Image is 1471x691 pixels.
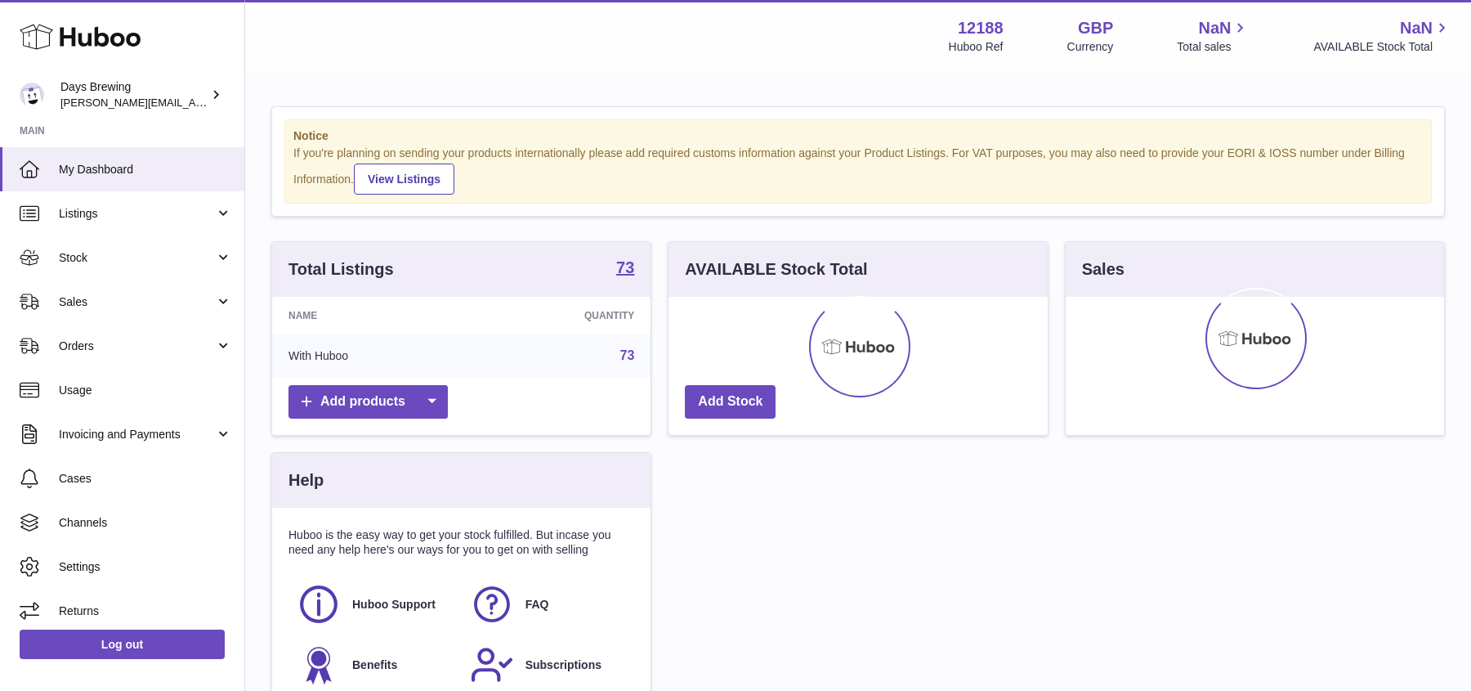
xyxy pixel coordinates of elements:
img: greg@daysbrewing.com [20,83,44,107]
span: Huboo Support [352,597,436,612]
span: FAQ [525,597,549,612]
h3: Total Listings [288,258,394,280]
h3: AVAILABLE Stock Total [685,258,867,280]
a: Huboo Support [297,582,454,626]
h3: Help [288,469,324,491]
span: Total sales [1177,39,1250,55]
a: NaN Total sales [1177,17,1250,55]
a: FAQ [470,582,627,626]
span: Settings [59,559,232,575]
p: Huboo is the easy way to get your stock fulfilled. But incase you need any help here's our ways f... [288,527,634,559]
a: Add products [288,385,448,419]
div: Days Brewing [60,79,208,110]
span: Subscriptions [525,657,601,673]
span: NaN [1400,17,1433,39]
span: Listings [59,206,215,222]
strong: 73 [616,259,634,276]
span: Benefits [352,657,397,673]
span: Orders [59,339,215,354]
div: Huboo Ref [949,39,1004,55]
span: [PERSON_NAME][EMAIL_ADDRESS][DOMAIN_NAME] [60,96,328,109]
span: Returns [59,604,232,619]
span: Cases [59,471,232,487]
td: With Huboo [272,334,472,377]
a: Log out [20,630,225,659]
th: Quantity [472,297,651,334]
h3: Sales [1082,258,1124,280]
a: Add Stock [685,385,776,419]
a: 73 [616,259,634,279]
span: NaN [1198,17,1231,39]
strong: Notice [293,128,1423,144]
span: Channels [59,515,232,531]
span: Stock [59,250,215,266]
a: View Listings [354,164,454,195]
div: If you're planning on sending your products internationally please add required customs informati... [293,146,1423,195]
strong: 12188 [958,17,1004,39]
span: Usage [59,383,232,398]
span: Invoicing and Payments [59,427,215,442]
strong: GBP [1078,17,1113,39]
span: My Dashboard [59,162,232,177]
a: Subscriptions [470,643,627,687]
a: Benefits [297,643,454,687]
span: Sales [59,294,215,310]
a: 73 [620,348,635,362]
span: AVAILABLE Stock Total [1313,39,1451,55]
th: Name [272,297,472,334]
a: NaN AVAILABLE Stock Total [1313,17,1451,55]
div: Currency [1067,39,1114,55]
